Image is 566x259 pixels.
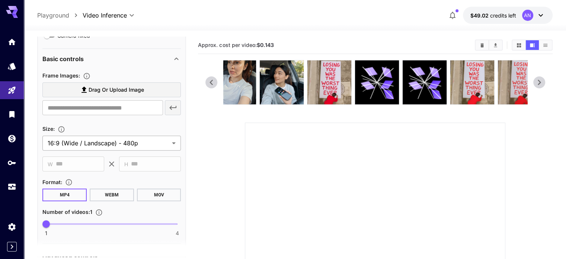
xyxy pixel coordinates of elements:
[512,40,525,50] button: Show videos in grid view
[80,72,93,80] button: Upload frame images.
[450,60,494,104] img: 2ucuUYAAAAGSURBVAMAOXi7mnZI6IQAAAAASUVORK5CYII=
[470,12,516,19] div: $49.0235
[42,54,84,63] p: Basic controls
[37,11,83,20] nav: breadcrumb
[475,40,503,51] div: Clear videosDownload All
[176,230,179,237] span: 4
[260,60,304,104] img: P2oVBgAAAAZJREFUAwD89sr5Pu+4bwAAAABJRU5ErkJggg==
[83,11,127,20] span: Video Inference
[42,189,87,201] button: MP4
[45,230,47,237] span: 1
[42,179,62,185] span: Format :
[512,40,553,51] div: Show videos in grid viewShow videos in video viewShow videos in list view
[7,37,16,47] div: Home
[256,42,274,48] b: $0.143
[522,10,533,21] div: AN
[42,209,92,215] span: Number of videos : 1
[470,12,490,19] span: $49.02
[7,110,16,119] div: Library
[7,86,16,95] div: Playground
[90,189,134,201] button: WEBM
[42,50,181,68] div: Basic controls
[212,60,256,104] img: aADDflQAAAAAElFTkSuQmCC
[7,158,16,167] div: API Keys
[526,40,539,50] button: Show videos in video view
[42,126,55,132] span: Size :
[89,85,144,95] span: Drag or upload image
[37,11,69,20] a: Playground
[7,242,17,252] button: Expand sidebar
[42,72,80,79] span: Frame Images :
[42,82,181,98] label: Drag or upload image
[55,126,68,133] button: Adjust the dimensions of the generated image by specifying its width and height in pixels, or sel...
[7,222,16,231] div: Settings
[539,40,552,50] button: Show videos in list view
[463,7,553,24] button: $49.0235AN
[124,160,128,168] span: H
[92,209,106,216] button: Specify how many videos to generate in a single request. Each video generation will be charged se...
[7,182,16,192] div: Usage
[198,42,274,48] span: Approx. cost per video:
[62,179,76,186] button: Choose the file format for the output video.
[48,160,53,168] span: W
[307,60,351,104] img: rx7dDwAAAAZJREFUAwAlXBdfun8rRQAAAABJRU5ErkJggg==
[137,189,181,201] button: MOV
[498,60,542,104] img: tMLlJAAAABklEQVQDAEcjVM9fprQiAAAAAElFTkSuQmCC
[48,139,169,148] span: 16:9 (Wide / Landscape) - 480p
[7,61,16,71] div: Models
[476,40,489,50] button: Clear videos
[490,12,516,19] span: credits left
[489,40,502,50] button: Download All
[7,134,16,143] div: Wallet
